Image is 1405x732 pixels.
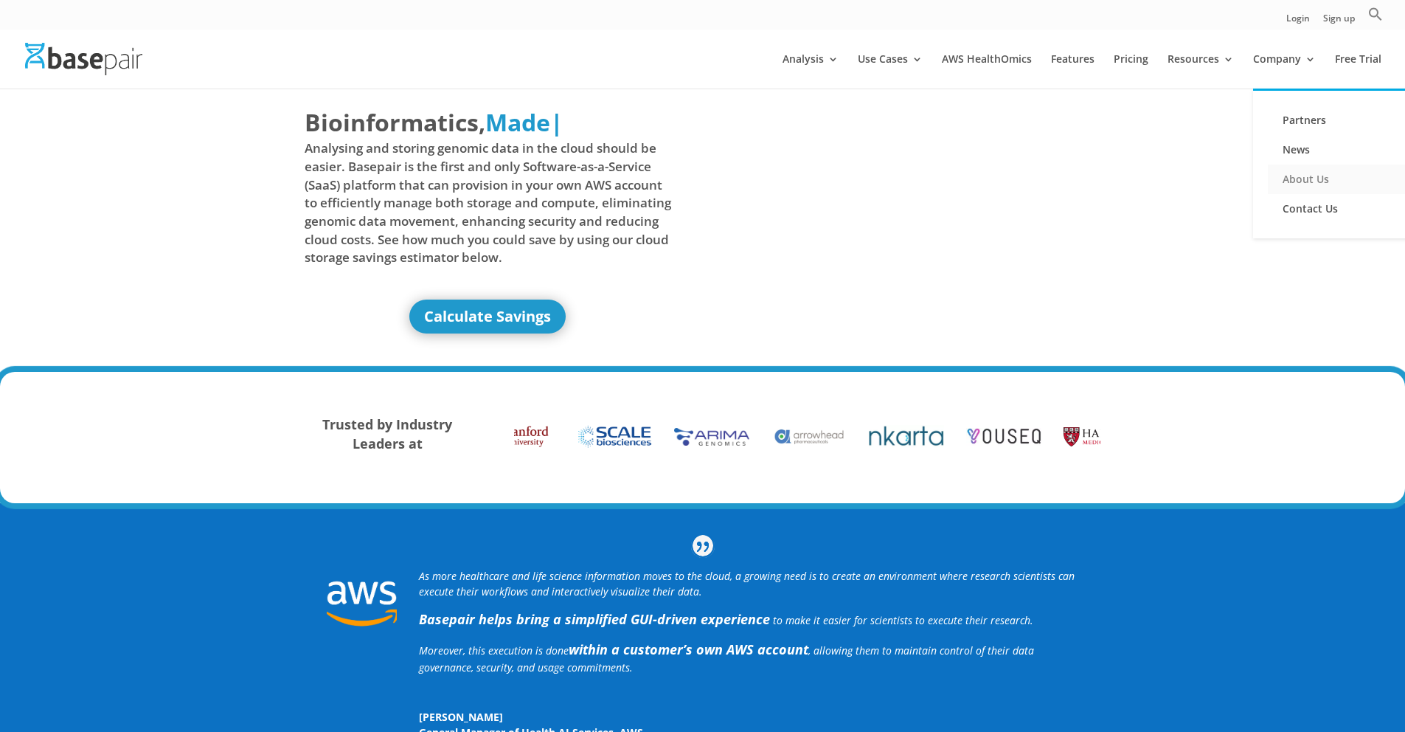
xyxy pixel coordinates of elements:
svg: Search [1368,7,1383,21]
a: Calculate Savings [409,300,566,334]
a: Login [1286,14,1310,30]
img: Basepair [25,43,142,75]
i: As more healthcare and life science information moves to the cloud, a growing need is to create a... [419,569,1075,598]
b: within a customer’s own AWS account [569,640,808,658]
span: Analysing and storing genomic data in the cloud should be easier. Basepair is the first and only ... [305,139,672,266]
strong: Trusted by Industry Leaders at [322,415,452,452]
span: Bioinformatics, [305,106,485,139]
a: Pricing [1114,54,1148,89]
a: Company [1253,54,1316,89]
a: Free Trial [1335,54,1381,89]
span: [PERSON_NAME] [419,709,1079,725]
span: | [550,106,563,138]
span: Made [485,106,550,138]
iframe: Basepair - NGS Analysis Simplified [714,106,1081,312]
a: Analysis [783,54,839,89]
span: to make it easier for scientists to execute their research. [773,613,1033,627]
a: AWS HealthOmics [942,54,1032,89]
a: Use Cases [858,54,923,89]
strong: Basepair helps bring a simplified GUI-driven experience [419,610,770,628]
a: Features [1051,54,1094,89]
a: Resources [1168,54,1234,89]
a: Search Icon Link [1368,7,1383,30]
span: Moreover, this execution is done , allowing them to maintain control of their data governance, se... [419,643,1034,674]
a: Sign up [1323,14,1355,30]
